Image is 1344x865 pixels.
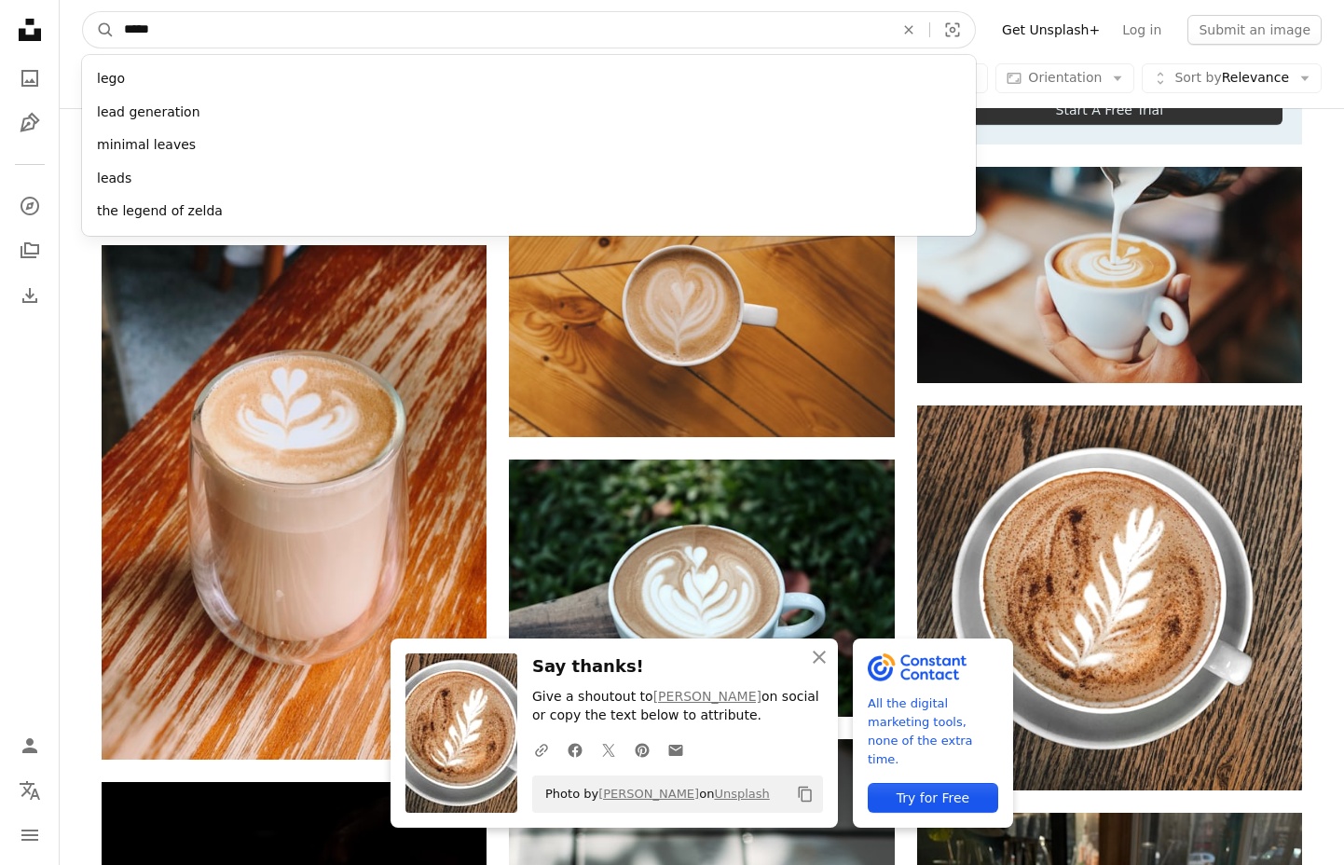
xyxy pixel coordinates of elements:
[11,104,48,142] a: Illustrations
[82,11,976,48] form: Find visuals sitewide
[82,129,976,162] div: minimal leaves
[11,772,48,809] button: Language
[83,12,115,48] button: Search Unsplash
[102,245,487,759] img: clear drinking glass with espresso
[991,15,1111,45] a: Get Unsplash+
[11,60,48,97] a: Photos
[653,689,761,704] a: [PERSON_NAME]
[625,731,659,768] a: Share on Pinterest
[11,187,48,225] a: Explore
[937,95,1282,125] div: Start A Free Trial
[102,493,487,510] a: clear drinking glass with espresso
[11,232,48,269] a: Collections
[598,787,699,801] a: [PERSON_NAME]
[917,167,1302,382] img: person making latte art
[917,405,1302,790] img: cafe latte
[11,817,48,854] button: Menu
[1187,15,1322,45] button: Submit an image
[82,62,976,96] div: lego
[917,266,1302,282] a: person making latte art
[11,277,48,314] a: Download History
[592,731,625,768] a: Share on Twitter
[868,694,998,769] span: All the digital marketing tools, none of the extra time.
[532,653,823,680] h3: Say thanks!
[558,731,592,768] a: Share on Facebook
[82,162,976,196] div: leads
[853,638,1013,828] a: All the digital marketing tools, none of the extra time.Try for Free
[1142,63,1322,93] button: Sort byRelevance
[82,96,976,130] div: lead generation
[888,12,929,48] button: Clear
[917,589,1302,606] a: cafe latte
[714,787,769,801] a: Unsplash
[536,779,770,809] span: Photo by on
[532,688,823,725] p: Give a shoutout to on social or copy the text below to attribute.
[1028,70,1102,85] span: Orientation
[509,460,894,717] img: white ceramic mug on coaster
[789,778,821,810] button: Copy to clipboard
[659,731,693,768] a: Share over email
[930,12,975,48] button: Visual search
[11,727,48,764] a: Log in / Sign up
[509,181,894,437] img: a cup of coffee on a wooden table
[995,63,1134,93] button: Orientation
[1111,15,1173,45] a: Log in
[509,300,894,317] a: a cup of coffee on a wooden table
[1174,69,1289,88] span: Relevance
[11,11,48,52] a: Home — Unsplash
[1174,70,1221,85] span: Sort by
[82,195,976,228] div: the legend of zelda
[509,580,894,597] a: white ceramic mug on coaster
[868,653,967,681] img: file-1643061002856-0f96dc078c63image
[868,783,998,813] div: Try for Free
